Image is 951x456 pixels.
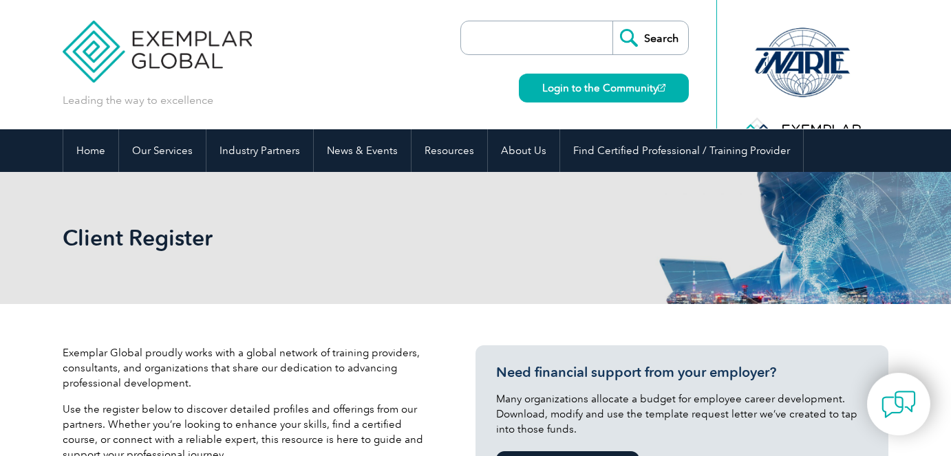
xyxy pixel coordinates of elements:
a: Industry Partners [206,129,313,172]
a: About Us [488,129,559,172]
p: Exemplar Global proudly works with a global network of training providers, consultants, and organ... [63,345,434,391]
p: Many organizations allocate a budget for employee career development. Download, modify and use th... [496,391,868,437]
a: News & Events [314,129,411,172]
h2: Client Register [63,227,641,249]
a: Our Services [119,129,206,172]
a: Home [63,129,118,172]
h3: Need financial support from your employer? [496,364,868,381]
img: contact-chat.png [881,387,916,422]
a: Login to the Community [519,74,689,102]
a: Find Certified Professional / Training Provider [560,129,803,172]
a: Resources [412,129,487,172]
img: open_square.png [658,84,665,91]
input: Search [612,21,688,54]
p: Leading the way to excellence [63,93,213,108]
